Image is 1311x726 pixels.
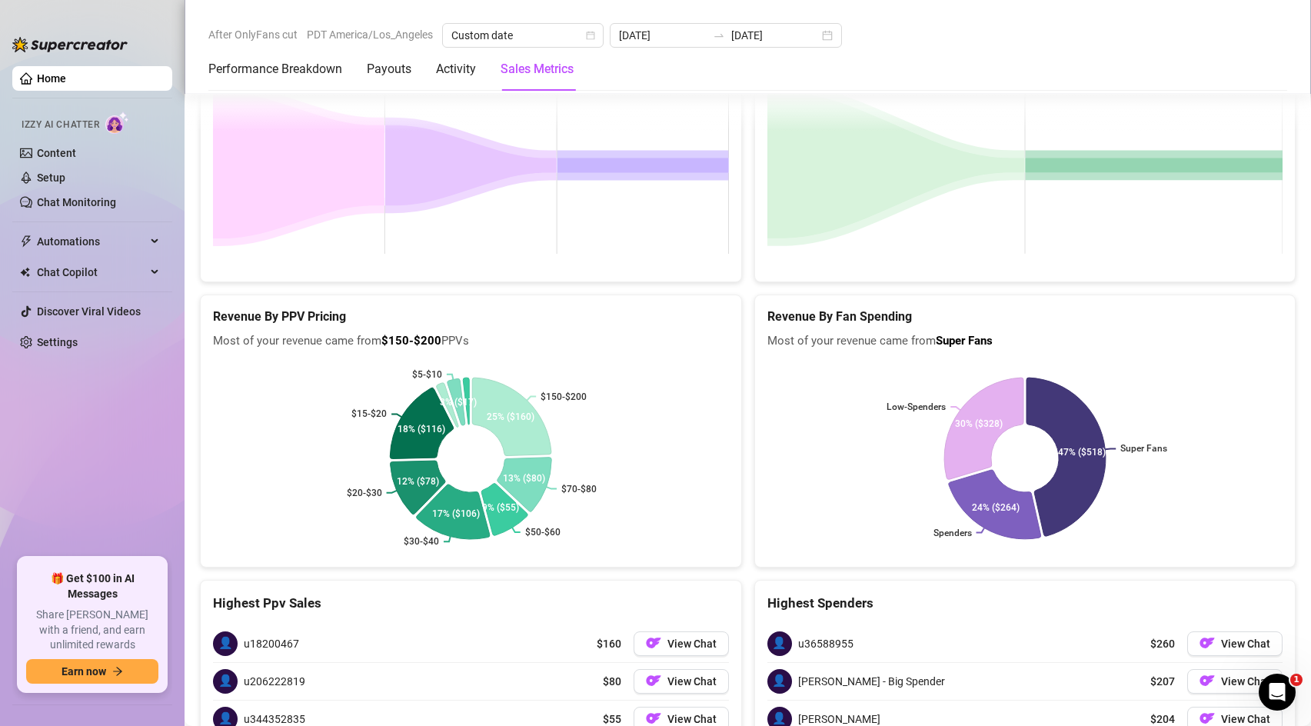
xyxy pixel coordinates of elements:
[1259,674,1296,711] iframe: Intercom live chat
[22,118,99,132] span: Izzy AI Chatter
[1187,631,1283,656] button: OFView Chat
[26,571,158,601] span: 🎁 Get $100 in AI Messages
[933,528,971,538] text: Spenders
[244,673,305,690] span: u206222819
[646,635,661,651] img: OF
[767,669,792,694] span: 👤
[12,37,128,52] img: logo-BBDzfeDw.svg
[1200,711,1215,726] img: OF
[1221,675,1270,688] span: View Chat
[1187,669,1283,694] button: OFView Chat
[37,305,141,318] a: Discover Viral Videos
[404,536,439,547] text: $30-$40
[713,29,725,42] span: to
[37,260,146,285] span: Chat Copilot
[667,713,717,725] span: View Chat
[561,483,597,494] text: $70-$80
[26,659,158,684] button: Earn nowarrow-right
[367,60,411,78] div: Payouts
[525,527,561,538] text: $50-$60
[26,608,158,653] span: Share [PERSON_NAME] with a friend, and earn unlimited rewards
[436,60,476,78] div: Activity
[798,635,853,652] span: u36588955
[1150,673,1175,690] span: $207
[667,675,717,688] span: View Chat
[646,673,661,688] img: OF
[208,60,342,78] div: Performance Breakdown
[1200,635,1215,651] img: OF
[381,334,441,348] b: $150-$200
[767,308,1283,326] h5: Revenue By Fan Spending
[586,31,595,40] span: calendar
[634,631,729,656] button: OFView Chat
[244,635,299,652] span: u18200467
[37,229,146,254] span: Automations
[412,369,442,380] text: $5-$10
[37,336,78,348] a: Settings
[501,60,574,78] div: Sales Metrics
[634,669,729,694] button: OFView Chat
[603,673,621,690] span: $80
[213,669,238,694] span: 👤
[767,631,792,656] span: 👤
[112,666,123,677] span: arrow-right
[37,196,116,208] a: Chat Monitoring
[713,29,725,42] span: swap-right
[646,711,661,726] img: OF
[619,27,707,44] input: Start date
[1120,443,1167,454] text: Super Fans
[767,332,1283,351] span: Most of your revenue came from
[541,391,587,401] text: $150-$200
[347,488,382,498] text: $20-$30
[213,332,729,351] span: Most of your revenue came from PPVs
[37,147,76,159] a: Content
[1290,674,1303,686] span: 1
[20,235,32,248] span: thunderbolt
[798,673,945,690] span: [PERSON_NAME] - Big Spender
[936,334,993,348] b: Super Fans
[62,665,106,678] span: Earn now
[213,308,729,326] h5: Revenue By PPV Pricing
[37,172,65,184] a: Setup
[1221,638,1270,650] span: View Chat
[307,23,433,46] span: PDT America/Los_Angeles
[451,24,594,47] span: Custom date
[667,638,717,650] span: View Chat
[1150,635,1175,652] span: $260
[597,635,621,652] span: $160
[213,631,238,656] span: 👤
[37,72,66,85] a: Home
[213,593,729,614] div: Highest Ppv Sales
[208,23,298,46] span: After OnlyFans cut
[1221,713,1270,725] span: View Chat
[1200,673,1215,688] img: OF
[767,593,1283,614] div: Highest Spenders
[351,408,387,419] text: $15-$20
[105,112,129,134] img: AI Chatter
[887,401,946,412] text: Low-Spenders
[731,27,819,44] input: End date
[20,267,30,278] img: Chat Copilot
